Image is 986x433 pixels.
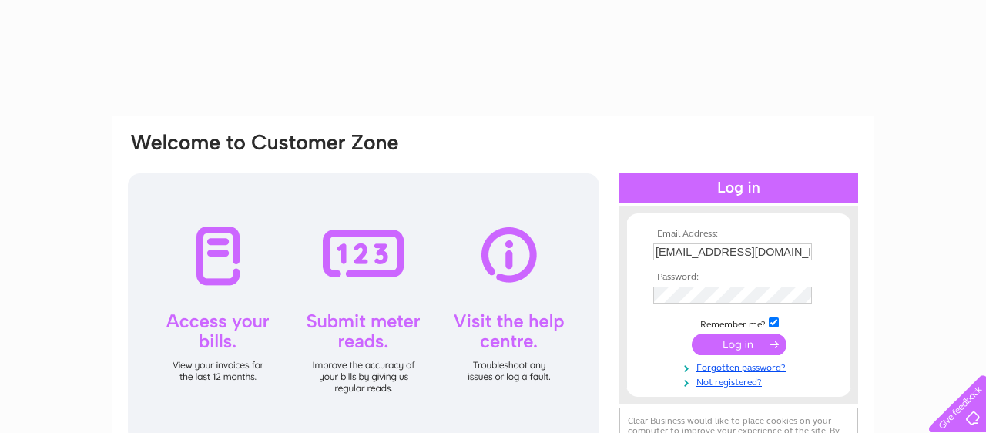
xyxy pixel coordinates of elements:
[653,359,828,374] a: Forgotten password?
[692,334,786,355] input: Submit
[649,272,828,283] th: Password:
[649,229,828,240] th: Email Address:
[649,315,828,331] td: Remember me?
[653,374,828,388] a: Not registered?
